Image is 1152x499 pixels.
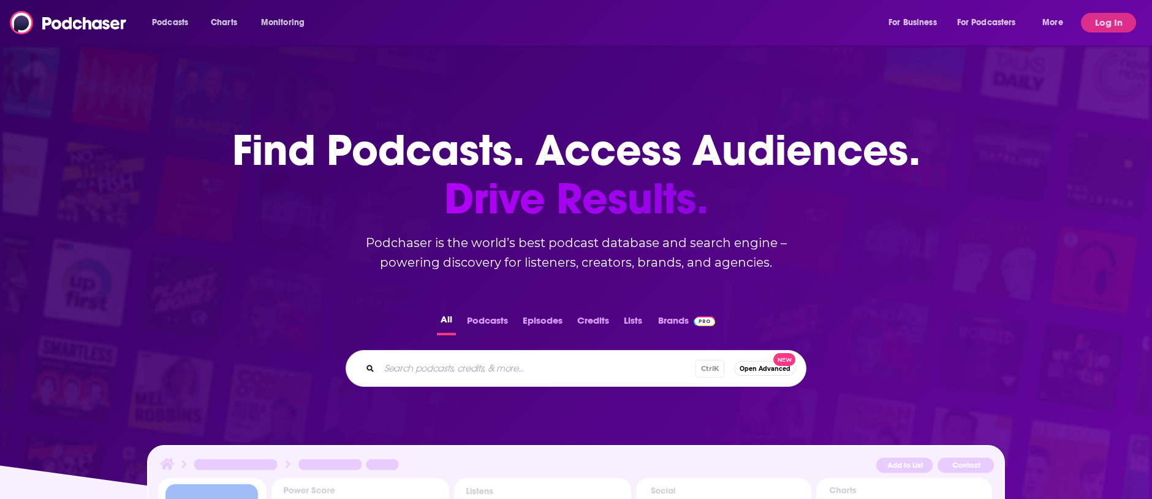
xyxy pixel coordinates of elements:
[331,233,821,272] h2: Podchaser is the world’s best podcast database and search engine – powering discovery for listene...
[880,13,952,32] button: open menu
[158,456,994,478] img: Podcast Insights Header
[694,316,715,326] img: Podchaser Pro
[740,365,790,372] span: Open Advanced
[152,14,188,31] span: Podcasts
[695,360,724,378] span: Ctrl K
[211,14,237,31] span: Charts
[346,350,806,387] div: Search podcasts, credits, & more...
[10,11,127,34] img: Podchaser - Follow, Share and Rate Podcasts
[519,311,566,335] button: Episodes
[252,13,320,32] button: open menu
[574,311,613,335] button: Credits
[143,13,204,32] button: open menu
[734,361,796,376] button: Open AdvancedNew
[232,126,920,223] h1: Find Podcasts. Access Audiences.
[232,175,920,223] span: Drive Results.
[949,13,1034,32] button: open menu
[437,311,456,335] button: All
[1081,13,1136,32] button: Log In
[1042,14,1063,31] span: More
[957,14,1016,31] span: For Podcasters
[379,359,695,378] input: Search podcasts, credits, & more...
[261,14,305,31] span: Monitoring
[658,311,715,335] a: BrandsPodchaser Pro
[1034,13,1078,32] button: open menu
[620,311,646,335] button: Lists
[889,14,937,31] span: For Business
[773,353,795,366] span: New
[463,311,512,335] button: Podcasts
[203,13,244,32] a: Charts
